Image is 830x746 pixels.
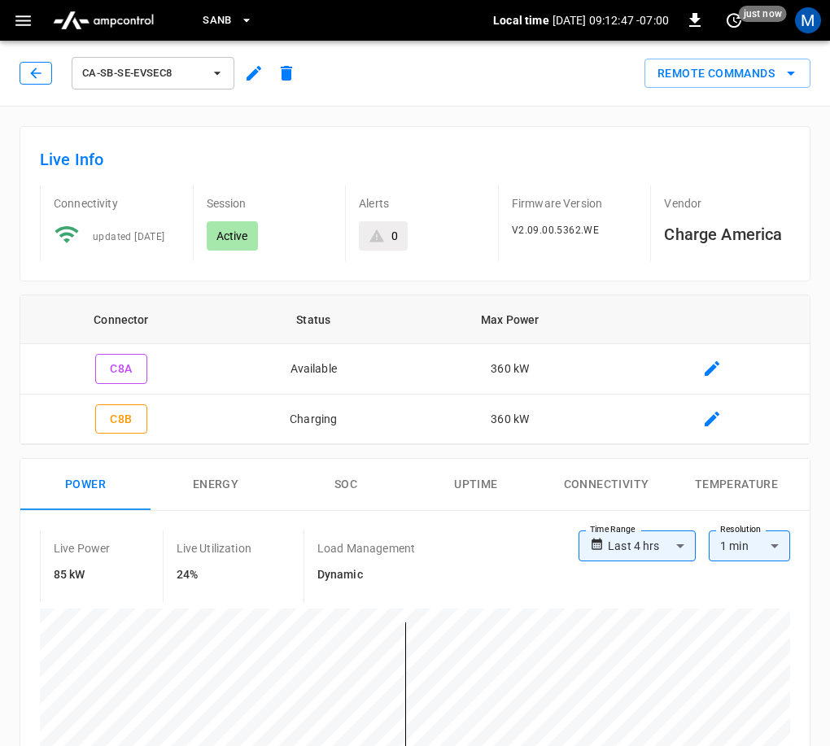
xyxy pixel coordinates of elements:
[95,404,147,434] button: C8B
[644,59,810,89] div: remote commands options
[720,523,761,536] label: Resolution
[709,530,790,561] div: 1 min
[317,540,415,556] p: Load Management
[196,5,260,37] button: SanB
[317,566,415,584] h6: Dynamic
[644,59,810,89] button: Remote Commands
[216,228,248,244] p: Active
[222,344,405,395] td: Available
[222,295,405,344] th: Status
[493,12,549,28] p: Local time
[72,57,234,89] button: ca-sb-se-evseC8
[512,195,638,212] p: Firmware Version
[82,64,203,83] span: ca-sb-se-evseC8
[664,221,790,247] h6: Charge America
[54,566,111,584] h6: 85 kW
[590,523,636,536] label: Time Range
[203,11,232,30] span: SanB
[222,395,405,445] td: Charging
[40,146,790,172] h6: Live Info
[739,6,787,22] span: just now
[411,459,541,511] button: Uptime
[671,459,802,511] button: Temperature
[93,231,165,242] span: updated [DATE]
[46,5,160,36] img: ampcontrol.io logo
[20,459,151,511] button: Power
[54,195,180,212] p: Connectivity
[541,459,671,511] button: Connectivity
[391,228,398,244] div: 0
[177,540,251,556] p: Live Utilization
[54,540,111,556] p: Live Power
[20,295,222,344] th: Connector
[95,354,147,384] button: C8A
[177,566,251,584] h6: 24%
[359,195,485,212] p: Alerts
[608,530,696,561] div: Last 4 hrs
[405,395,615,445] td: 360 kW
[405,344,615,395] td: 360 kW
[664,195,790,212] p: Vendor
[405,295,615,344] th: Max Power
[20,295,810,444] table: connector table
[512,225,599,236] span: V2.09.00.5362.WE
[151,459,281,511] button: Energy
[281,459,411,511] button: SOC
[553,12,669,28] p: [DATE] 09:12:47 -07:00
[795,7,821,33] div: profile-icon
[721,7,747,33] button: set refresh interval
[207,195,333,212] p: Session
